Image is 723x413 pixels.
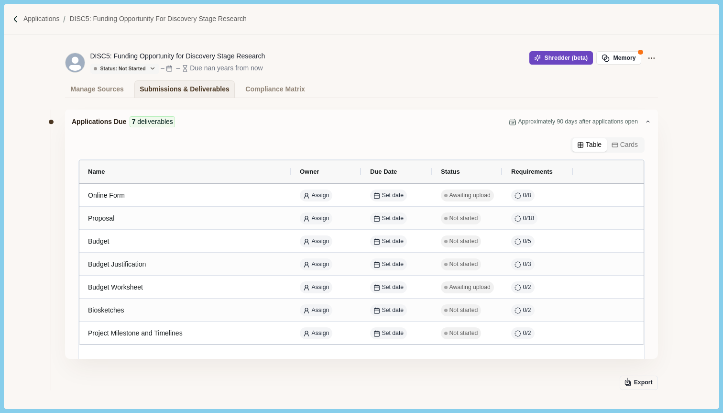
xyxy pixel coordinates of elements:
button: Assign [300,327,332,339]
span: deliverables [137,117,173,127]
span: Assign [312,191,329,200]
div: Compliance Matrix [245,81,305,98]
span: Not started [449,329,478,338]
span: Approximately 90 days after applications open [518,118,638,126]
span: Set date [382,306,404,315]
span: Requirements [511,168,553,175]
span: Assign [312,237,329,246]
div: Proposal [88,209,283,228]
span: Assign [312,329,329,338]
button: Memory [596,51,641,65]
button: Assign [300,304,332,316]
span: Not started [449,260,478,269]
span: Set date [382,237,404,246]
div: DISC5: Funding Opportunity for Discovery Stage Research [90,51,265,61]
span: 0 / 18 [523,214,535,223]
a: Compliance Matrix [240,80,310,98]
button: Set date [370,212,407,224]
div: – [176,63,180,73]
div: Budget [88,232,283,251]
span: 7 [132,117,136,127]
button: Table [572,138,607,152]
svg: avatar [66,53,85,72]
div: – [161,63,164,73]
div: Project Milestone and Timelines [88,324,283,343]
button: Application Actions [645,51,658,65]
span: 0 / 2 [523,329,531,338]
span: Due Date [370,168,397,175]
span: Applications Due [72,117,126,127]
button: Export [620,376,658,390]
div: Online Form [88,186,283,205]
span: Not started [449,306,478,315]
span: Set date [382,329,404,338]
span: 0 / 3 [523,260,531,269]
span: Assign [312,283,329,292]
div: Budget Worksheet [88,278,283,297]
button: Shredder (beta) [529,51,593,65]
span: Status [441,168,460,175]
a: DISC5: Funding Opportunity for Discovery Stage Research [69,14,246,24]
button: Set date [370,258,407,270]
img: Forward slash icon [59,15,69,23]
button: Set date [370,281,407,293]
button: Assign [300,281,332,293]
div: Status: Not Started [94,66,146,72]
span: Not started [449,214,478,223]
a: Submissions & Deliverables [134,80,235,98]
span: Not started [449,237,478,246]
button: Assign [300,258,332,270]
span: Assign [312,260,329,269]
a: Manage Sources [65,80,129,98]
button: Status: Not Started [90,64,159,74]
span: Set date [382,214,404,223]
a: Applications [23,14,60,24]
span: Owner [300,168,319,175]
button: Set date [370,327,407,339]
button: Assign [300,190,332,201]
div: Budget Justification [88,255,283,274]
button: Set date [370,190,407,201]
span: Set date [382,283,404,292]
span: Assign [312,214,329,223]
button: Assign [300,235,332,247]
div: Manage Sources [71,81,124,98]
span: Set date [382,260,404,269]
span: Awaiting upload [449,283,491,292]
span: 0 / 2 [523,306,531,315]
button: Assign [300,212,332,224]
span: Awaiting upload [449,191,491,200]
span: 0 / 2 [523,283,531,292]
span: 0 / 5 [523,237,531,246]
button: Set date [370,235,407,247]
span: Name [88,168,105,175]
span: 0 / 8 [523,191,531,200]
div: Biosketches [88,301,283,320]
span: Assign [312,306,329,315]
img: Forward slash icon [11,15,20,23]
div: Submissions & Deliverables [140,81,230,98]
span: Set date [382,191,404,200]
button: Cards [607,138,643,152]
div: Due nan years from now [190,63,263,73]
button: Set date [370,304,407,316]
